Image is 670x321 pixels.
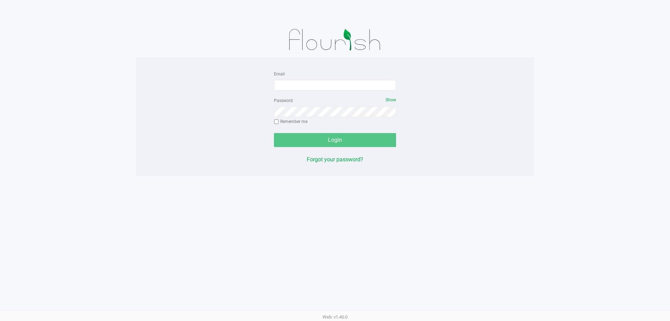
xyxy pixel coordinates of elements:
button: Forgot your password? [307,155,363,164]
input: Remember me [274,119,279,124]
label: Remember me [274,118,307,125]
label: Email [274,71,285,77]
span: Web: v1.40.0 [322,314,348,320]
span: Show [386,97,396,102]
label: Password [274,97,293,104]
